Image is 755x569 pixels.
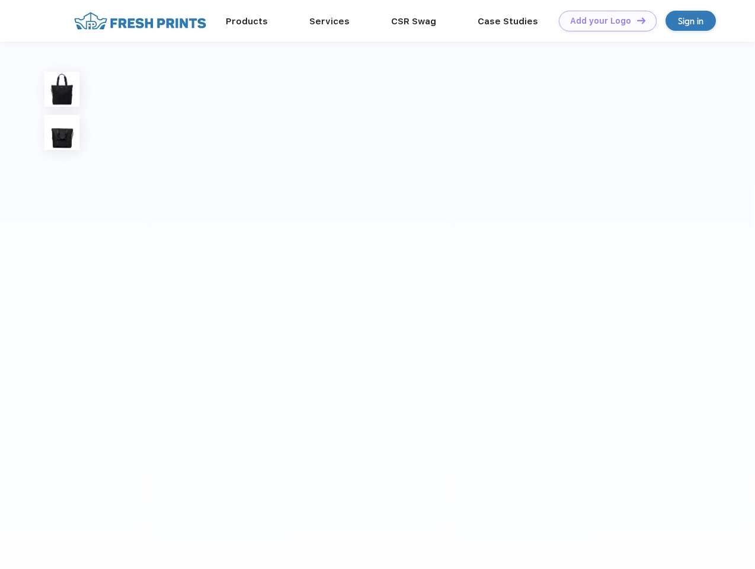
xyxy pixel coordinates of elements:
img: fo%20logo%202.webp [71,11,210,31]
a: Sign in [666,11,716,31]
div: Add your Logo [570,16,631,26]
img: DT [637,17,645,24]
img: func=resize&h=100 [44,72,79,107]
div: Sign in [678,14,703,28]
img: func=resize&h=100 [44,115,79,150]
a: Products [226,16,268,27]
